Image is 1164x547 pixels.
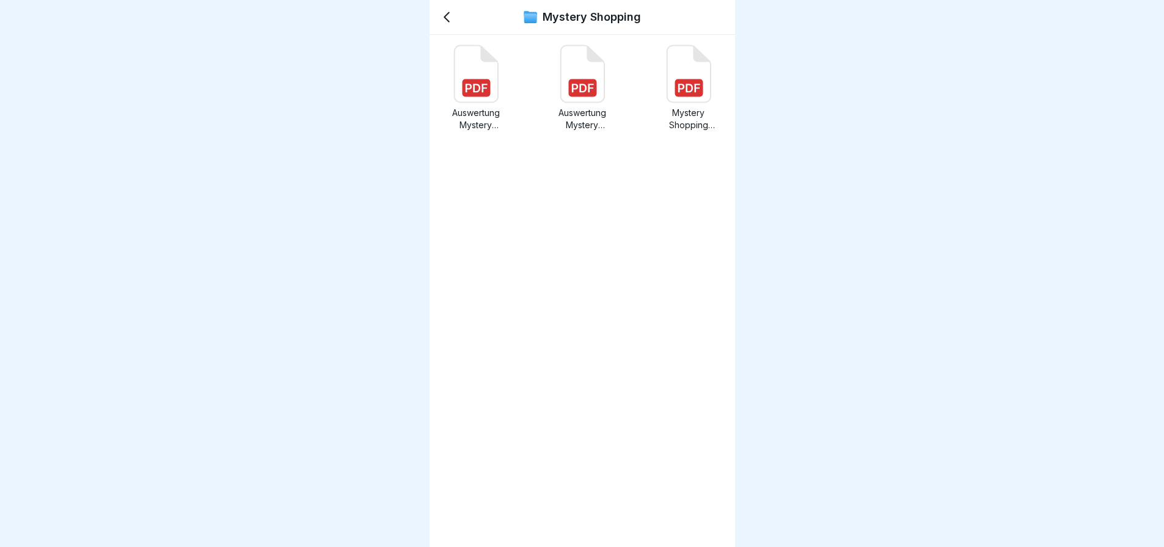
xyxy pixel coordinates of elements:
a: Mystery Shopping Ergebnisse - Marketing & Comms - BK Manager.pdf [652,45,725,131]
p: Mystery Shopping [543,10,641,24]
a: Auswertung Mystery Shopping Q2 2025.pdf [439,45,513,131]
p: Auswertung Mystery Shopping Q2 2025.pdf [439,107,513,131]
p: Mystery Shopping Ergebnisse - Marketing & Comms - BK Manager.pdf [652,107,725,131]
a: Auswertung Mystery Shopping Q4.pdf [546,45,619,131]
p: Auswertung Mystery Shopping Q4.pdf [546,107,619,131]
